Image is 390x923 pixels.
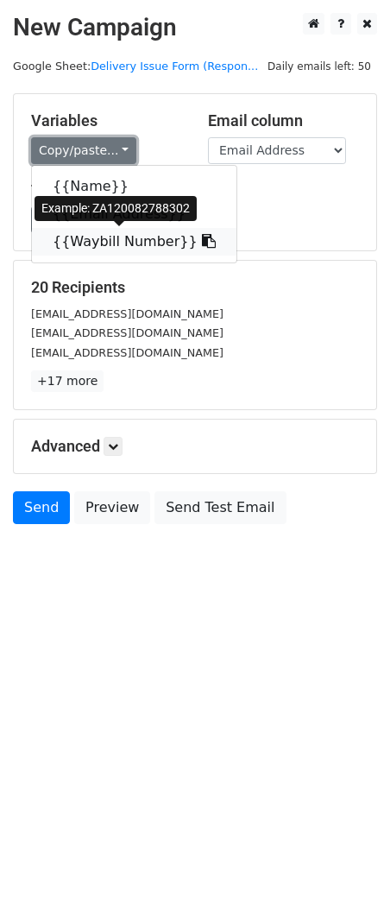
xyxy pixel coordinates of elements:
[31,437,359,456] h5: Advanced
[13,13,377,42] h2: New Campaign
[261,57,377,76] span: Daily emails left: 50
[31,307,223,320] small: [EMAIL_ADDRESS][DOMAIN_NAME]
[13,60,258,73] small: Google Sheet:
[31,346,223,359] small: [EMAIL_ADDRESS][DOMAIN_NAME]
[74,491,150,524] a: Preview
[32,228,236,256] a: {{Waybill Number}}
[31,278,359,297] h5: 20 Recipients
[31,137,136,164] a: Copy/paste...
[91,60,258,73] a: Delivery Issue Form (Respon...
[261,60,377,73] a: Daily emails left: 50
[304,840,390,923] iframe: Chat Widget
[31,111,182,130] h5: Variables
[208,111,359,130] h5: Email column
[31,326,223,339] small: [EMAIL_ADDRESS][DOMAIN_NAME]
[32,200,236,228] a: {{Email Address}}
[13,491,70,524] a: Send
[154,491,286,524] a: Send Test Email
[31,370,104,392] a: +17 more
[35,196,197,221] div: Example: ZA120082788302
[32,173,236,200] a: {{Name}}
